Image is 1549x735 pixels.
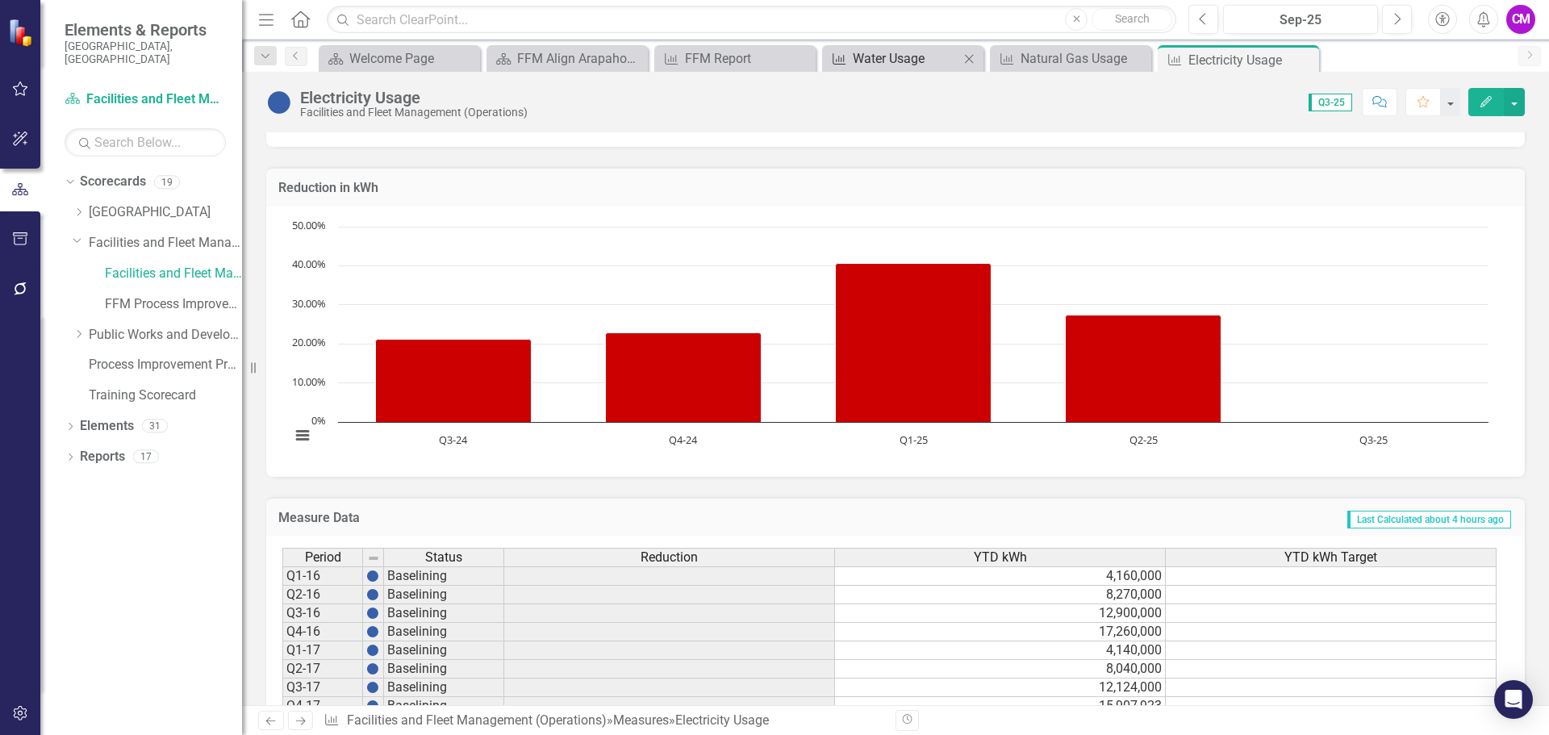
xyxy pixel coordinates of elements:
div: FFM Align Arapahoe Scorecard [517,48,644,69]
td: Q1-16 [282,566,363,586]
text: 50.00% [292,218,326,232]
path: Q3-24, 21.13452352. Reduction. [376,339,532,422]
span: YTD kWh [974,550,1027,565]
text: 40.00% [292,257,326,271]
a: Water Usage [826,48,959,69]
text: Q4-24 [669,432,698,447]
td: Q2-17 [282,660,363,679]
div: Electricity Usage [1188,50,1315,70]
a: FFM Report [658,48,812,69]
div: Facilities and Fleet Management (Operations) [300,106,528,119]
span: Q3-25 [1309,94,1352,111]
a: Facilities and Fleet Management (Operations) [65,90,226,109]
a: Facilities and Fleet Management (Operations) [347,712,607,728]
img: BgCOk07PiH71IgAAAABJRU5ErkJggg== [366,588,379,601]
a: Elements [80,417,134,436]
text: Q3-24 [439,432,468,447]
td: Q2-16 [282,586,363,604]
div: Chart. Highcharts interactive chart. [282,219,1509,461]
button: Search [1092,8,1172,31]
td: 8,270,000 [835,586,1166,604]
input: Search Below... [65,128,226,157]
a: Public Works and Development [89,326,242,345]
path: Q4-24, 22.82370678. Reduction. [606,332,762,422]
div: Electricity Usage [675,712,769,728]
td: 4,140,000 [835,641,1166,660]
small: [GEOGRAPHIC_DATA], [GEOGRAPHIC_DATA] [65,40,226,66]
td: Baselining [384,566,504,586]
svg: Interactive chart [282,219,1497,461]
div: Welcome Page [349,48,476,69]
div: 31 [142,420,168,433]
img: BgCOk07PiH71IgAAAABJRU5ErkJggg== [366,625,379,638]
div: FFM Report [685,48,812,69]
img: BgCOk07PiH71IgAAAABJRU5ErkJggg== [366,607,379,620]
a: Training Scorecard [89,386,242,405]
text: Q2-25 [1129,432,1158,447]
img: ClearPoint Strategy [8,19,36,47]
span: YTD kWh Target [1284,550,1377,565]
img: BgCOk07PiH71IgAAAABJRU5ErkJggg== [366,662,379,675]
div: 17 [133,450,159,464]
td: Q3-17 [282,679,363,697]
img: 8DAGhfEEPCf229AAAAAElFTkSuQmCC [367,552,380,565]
div: 19 [154,175,180,189]
td: 12,124,000 [835,679,1166,697]
td: Q4-16 [282,623,363,641]
td: 12,900,000 [835,604,1166,623]
a: Welcome Page [323,48,476,69]
text: 20.00% [292,335,326,349]
button: Sep-25 [1223,5,1378,34]
input: Search ClearPoint... [327,6,1176,34]
text: 10.00% [292,374,326,389]
td: Q1-17 [282,641,363,660]
td: Baselining [384,660,504,679]
td: Baselining [384,586,504,604]
td: Q4-17 [282,697,363,716]
a: Scorecards [80,173,146,191]
span: Status [425,550,462,565]
span: Last Calculated about 4 hours ago [1347,511,1511,528]
a: Facilities and Fleet Management [89,234,242,253]
img: BgCOk07PiH71IgAAAABJRU5ErkJggg== [366,700,379,712]
span: Period [305,550,341,565]
td: Baselining [384,679,504,697]
button: CM [1506,5,1535,34]
td: Baselining [384,697,504,716]
div: Water Usage [853,48,959,69]
td: 17,260,000 [835,623,1166,641]
td: 4,160,000 [835,566,1166,586]
a: Process Improvement Program [89,356,242,374]
div: Sep-25 [1229,10,1372,30]
button: View chart menu, Chart [291,424,314,447]
a: [GEOGRAPHIC_DATA] [89,203,242,222]
td: 8,040,000 [835,660,1166,679]
a: Natural Gas Usage [994,48,1147,69]
text: Q3-25 [1359,432,1388,447]
text: 30.00% [292,296,326,311]
td: Q3-16 [282,604,363,623]
td: 15,907,923 [835,697,1166,716]
div: Electricity Usage [300,89,528,106]
td: Baselining [384,641,504,660]
a: Reports [80,448,125,466]
a: Facilities and Fleet Management (Operations) [105,265,242,283]
td: Baselining [384,623,504,641]
a: FFM Align Arapahoe Scorecard [491,48,644,69]
span: Search [1115,12,1150,25]
a: FFM Process Improvements [105,295,242,314]
td: Baselining [384,604,504,623]
img: BgCOk07PiH71IgAAAABJRU5ErkJggg== [366,644,379,657]
img: Baselining [266,90,292,115]
div: Natural Gas Usage [1021,48,1147,69]
span: Elements & Reports [65,20,226,40]
div: » » [324,712,883,730]
a: Measures [613,712,669,728]
h3: Reduction in kWh [278,181,1513,195]
h3: Measure Data [278,511,686,525]
path: Q2-25, 27.30507098. Reduction. [1066,315,1221,422]
img: BgCOk07PiH71IgAAAABJRU5ErkJggg== [366,570,379,583]
img: BgCOk07PiH71IgAAAABJRU5ErkJggg== [366,681,379,694]
path: Q1-25, 40.64462993. Reduction. [836,263,992,422]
